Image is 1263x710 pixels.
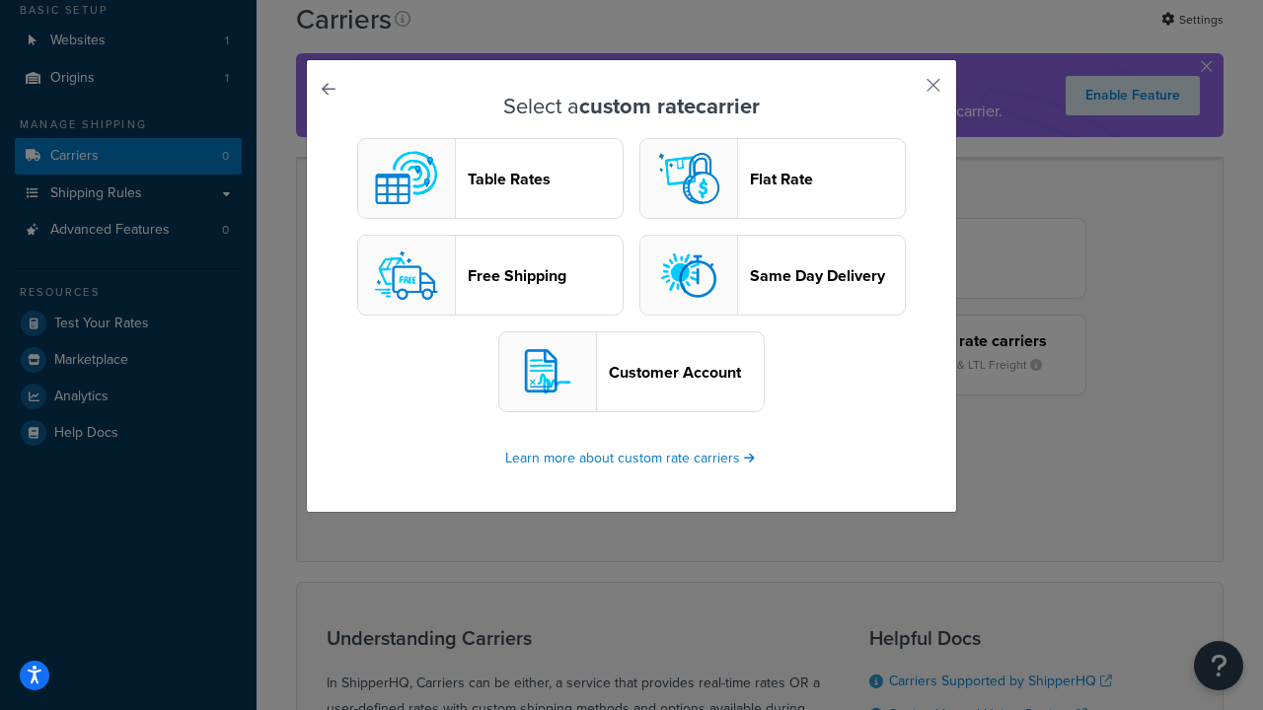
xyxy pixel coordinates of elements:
[609,363,764,382] header: Customer Account
[468,266,623,285] header: Free Shipping
[357,138,624,219] button: custom logoTable Rates
[750,266,905,285] header: Same Day Delivery
[367,236,446,315] img: free logo
[649,139,728,218] img: flat logo
[639,138,906,219] button: flat logoFlat Rate
[750,170,905,188] header: Flat Rate
[508,332,587,411] img: customerAccount logo
[357,235,624,316] button: free logoFree Shipping
[356,95,907,118] h3: Select a
[649,236,728,315] img: sameday logo
[367,139,446,218] img: custom logo
[468,170,623,188] header: Table Rates
[579,90,760,122] strong: custom rate carrier
[505,448,758,468] a: Learn more about custom rate carriers
[639,235,906,316] button: sameday logoSame Day Delivery
[498,331,765,412] button: customerAccount logoCustomer Account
